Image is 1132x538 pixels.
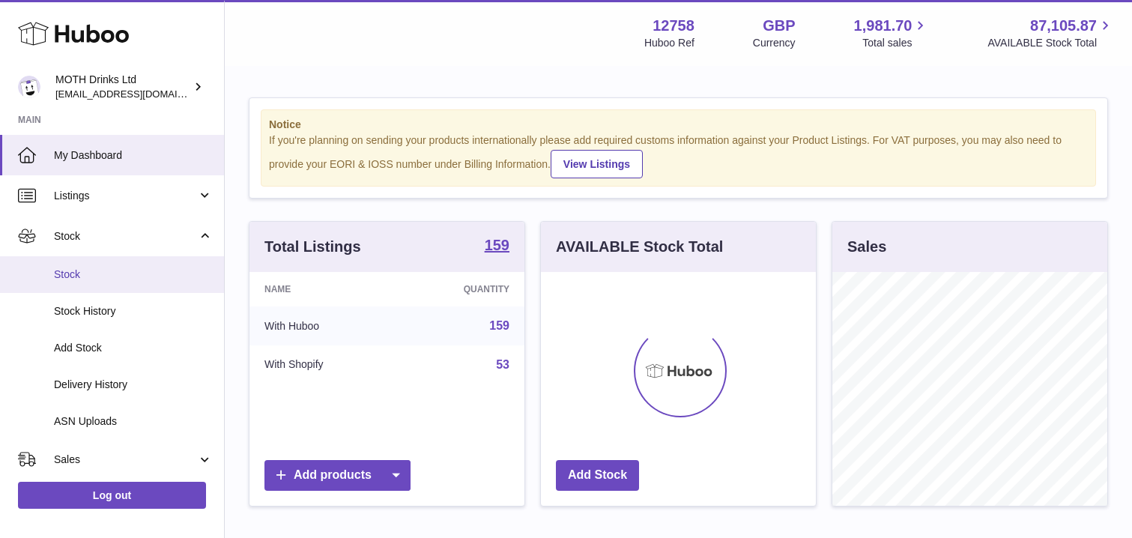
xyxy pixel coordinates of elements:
[54,378,213,392] span: Delivery History
[862,36,929,50] span: Total sales
[54,453,197,467] span: Sales
[249,272,398,306] th: Name
[551,150,643,178] a: View Listings
[54,414,213,429] span: ASN Uploads
[489,319,509,332] a: 159
[854,16,912,36] span: 1,981.70
[55,73,190,101] div: MOTH Drinks Ltd
[763,16,795,36] strong: GBP
[644,36,694,50] div: Huboo Ref
[18,482,206,509] a: Log out
[398,272,524,306] th: Quantity
[54,304,213,318] span: Stock History
[496,358,509,371] a: 53
[54,189,197,203] span: Listings
[556,237,723,257] h3: AVAILABLE Stock Total
[1030,16,1097,36] span: 87,105.87
[54,268,213,282] span: Stock
[987,16,1114,50] a: 87,105.87 AVAILABLE Stock Total
[556,460,639,491] a: Add Stock
[54,148,213,163] span: My Dashboard
[269,118,1088,132] strong: Notice
[264,237,361,257] h3: Total Listings
[269,133,1088,178] div: If you're planning on sending your products internationally please add required customs informati...
[485,238,509,253] strong: 159
[55,88,220,100] span: [EMAIL_ADDRESS][DOMAIN_NAME]
[753,36,796,50] div: Currency
[485,238,509,256] a: 159
[54,341,213,355] span: Add Stock
[54,229,197,244] span: Stock
[249,306,398,345] td: With Huboo
[18,76,40,98] img: orders@mothdrinks.com
[264,460,411,491] a: Add products
[847,237,886,257] h3: Sales
[653,16,694,36] strong: 12758
[987,36,1114,50] span: AVAILABLE Stock Total
[249,345,398,384] td: With Shopify
[854,16,930,50] a: 1,981.70 Total sales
